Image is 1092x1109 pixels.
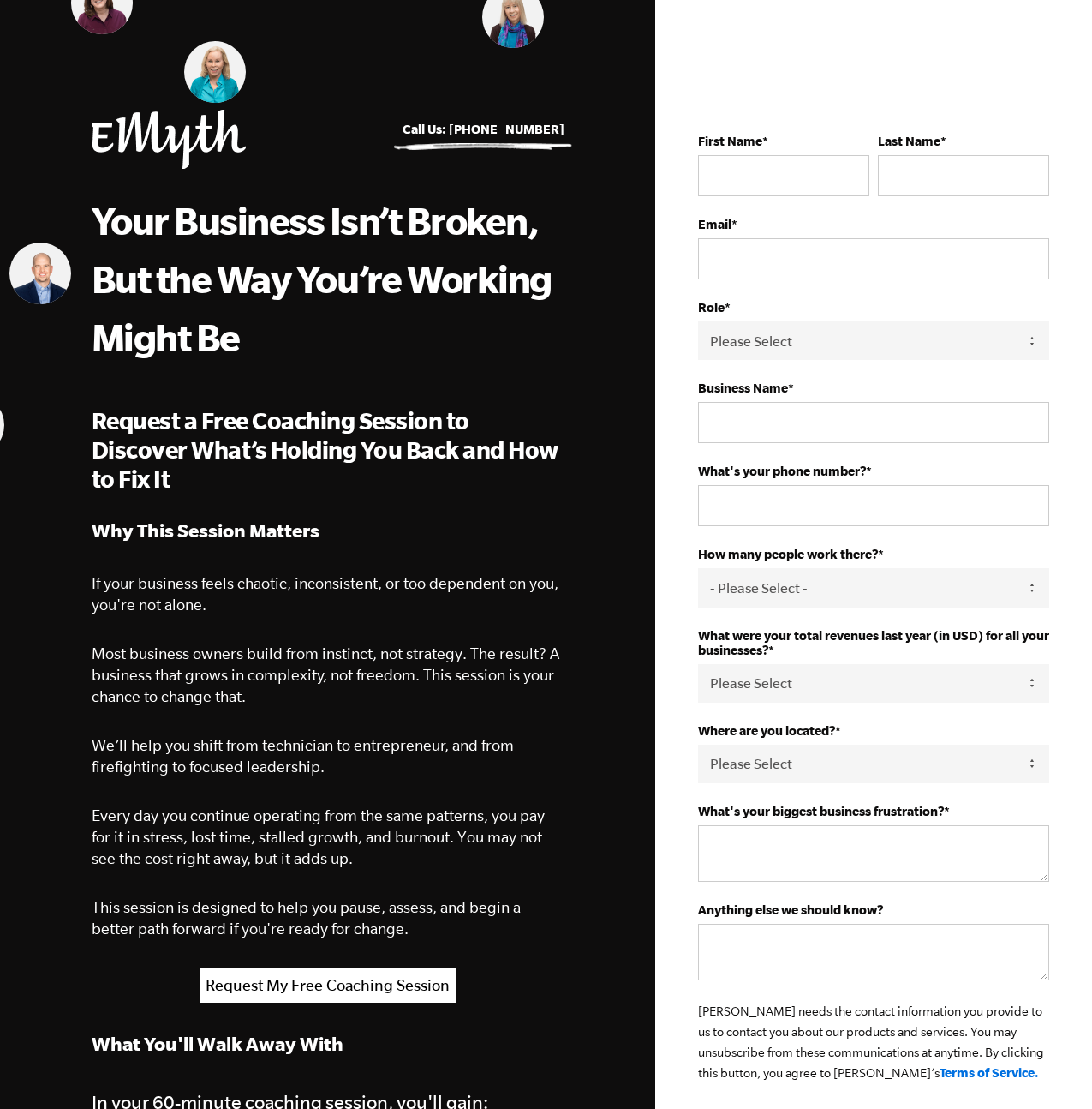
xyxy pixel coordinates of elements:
img: EMyth [92,110,246,169]
strong: What's your biggest business frustration? [698,804,944,818]
span: If your business feels chaotic, inconsistent, or too dependent on you, you're not alone. [92,574,558,614]
strong: Role [698,300,725,315]
span: Every day you continue operating from the same patterns, you pay for it in stress, lost time, sta... [92,806,545,867]
p: [PERSON_NAME] needs the contact information you provide to us to contact you about our products a... [698,1001,1049,1083]
span: Your Business Isn’t Broken, But the Way You’re Working Might Be [92,199,552,358]
strong: Business Name [698,381,788,395]
a: Request My Free Coaching Session [200,968,456,1003]
strong: How many people work there? [698,547,878,561]
strong: What You'll Walk Away With [92,1033,343,1054]
strong: What's your phone number? [698,464,866,478]
strong: First Name [698,134,762,148]
a: Terms of Service. [940,1065,1039,1080]
span: This session is designed to help you pause, assess, and begin a better path forward if you're rea... [92,898,521,938]
span: Request a Free Coaching Session to Discover What’s Holding You Back and How to Fix It [92,407,558,492]
img: Jonathan Slater, EMyth Business Coach [9,243,71,304]
strong: What were your total revenues last year (in USD) for all your businesses? [698,628,1049,657]
strong: Last Name [878,134,940,148]
span: We’ll help you shift from technician to entrepreneur, and from firefighting to focused leadership. [92,736,514,776]
img: Lynn Goza, EMyth Business Coach [184,41,246,103]
a: Call Us: [PHONE_NUMBER] [403,122,564,136]
strong: Where are you located? [698,723,835,738]
strong: Why This Session Matters [92,519,319,541]
span: Most business owners build from instinct, not strategy. The result? A business that grows in comp... [92,644,559,705]
strong: Email [698,217,731,231]
strong: Anything else we should know? [698,902,883,917]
